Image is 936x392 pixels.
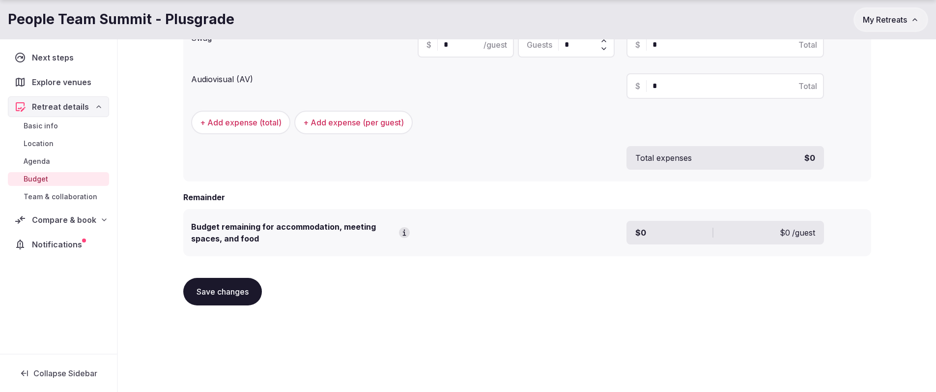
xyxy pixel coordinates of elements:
div: Audiovisual (AV) [191,69,410,85]
span: $ [635,80,640,92]
span: $ [635,39,640,51]
span: Explore venues [32,76,95,88]
span: Location [24,139,54,149]
button: + Add expense (total) [191,111,290,134]
span: Total expenses [635,152,692,164]
span: $0 [804,152,815,164]
a: Location [8,137,109,151]
a: Explore venues [8,72,109,92]
span: Compare & book [32,214,96,226]
a: Agenda [8,154,109,168]
span: Next steps [32,52,78,63]
a: Team & collaboration [8,190,109,204]
span: Team & collaboration [24,192,97,202]
span: Notifications [32,239,86,250]
span: Total [798,80,817,92]
span: $0 [780,227,790,239]
button: Save changes [183,278,262,305]
span: $ [426,39,431,51]
h2: Remainder [183,191,225,203]
span: /guest [483,39,507,51]
span: Agenda [24,156,50,166]
span: Basic info [24,121,58,131]
a: Next steps [8,47,109,68]
a: Notifications [8,234,109,255]
button: + Add expense (per guest) [294,111,413,134]
span: My Retreats [863,15,907,25]
span: Budget [24,174,48,184]
div: Budget remaining for accommodation, meeting spaces, and food [191,217,410,244]
span: Collapse Sidebar [33,368,97,378]
span: Guests [527,39,552,51]
h1: People Team Summit - Plusgrade [8,10,234,29]
button: Collapse Sidebar [8,362,109,384]
span: Retreat details [32,101,89,113]
span: /guest [790,227,815,239]
button: My Retreats [853,7,928,32]
a: Basic info [8,119,109,133]
a: Budget [8,172,109,186]
span: $0 [635,227,646,239]
span: Total [798,39,817,51]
